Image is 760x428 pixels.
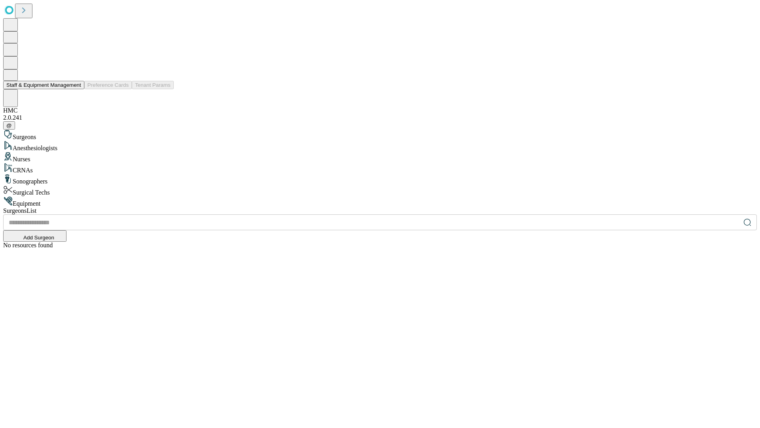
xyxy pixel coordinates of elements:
[6,122,12,128] span: @
[3,121,15,130] button: @
[3,152,757,163] div: Nurses
[3,163,757,174] div: CRNAs
[3,174,757,185] div: Sonographers
[3,242,757,249] div: No resources found
[3,81,84,89] button: Staff & Equipment Management
[3,207,757,214] div: Surgeons List
[132,81,174,89] button: Tenant Params
[3,114,757,121] div: 2.0.241
[23,235,54,241] span: Add Surgeon
[84,81,132,89] button: Preference Cards
[3,230,66,242] button: Add Surgeon
[3,196,757,207] div: Equipment
[3,130,757,141] div: Surgeons
[3,185,757,196] div: Surgical Techs
[3,107,757,114] div: HMC
[3,141,757,152] div: Anesthesiologists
